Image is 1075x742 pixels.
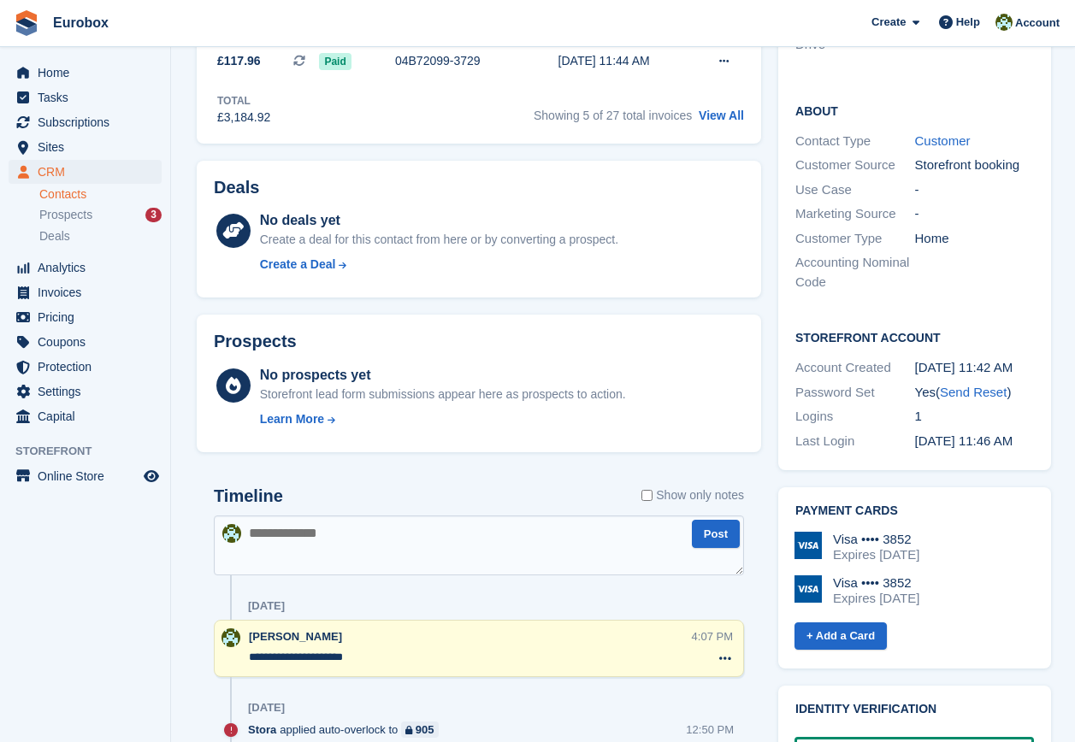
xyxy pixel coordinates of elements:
span: Sites [38,135,140,159]
div: 1 [915,407,1035,427]
time: 2023-07-24 10:46:09 UTC [915,433,1013,448]
span: Storefront [15,443,170,460]
img: stora-icon-8386f47178a22dfd0bd8f6a31ec36ba5ce8667c1dd55bd0f319d3a0aa187defe.svg [14,10,39,36]
a: Prospects 3 [39,206,162,224]
span: Account [1015,15,1060,32]
img: Lorna Russell [995,14,1013,31]
a: menu [9,404,162,428]
span: ( ) [936,385,1011,399]
h2: Identity verification [795,703,1034,716]
span: Subscriptions [38,110,140,134]
a: menu [9,160,162,184]
a: menu [9,305,162,329]
div: Account Created [795,358,915,378]
div: Expires [DATE] [833,591,919,606]
div: Create a Deal [260,256,336,274]
div: 905 [416,721,434,738]
div: Yes [915,383,1035,403]
div: [DATE] [248,701,285,715]
div: 3 [145,208,162,222]
div: - [915,204,1035,224]
div: 04B72099-3729 [395,52,527,70]
span: Coupons [38,330,140,354]
a: menu [9,256,162,280]
a: menu [9,85,162,109]
span: Paid [319,53,351,70]
span: Settings [38,380,140,403]
h2: About [795,102,1034,119]
a: menu [9,355,162,379]
a: Deals [39,227,162,245]
div: Storefront booking [915,156,1035,175]
span: [PERSON_NAME] [249,630,342,643]
div: £3,184.92 [217,109,270,127]
div: No prospects yet [260,365,626,386]
a: + Add a Card [794,622,887,651]
div: Last Login [795,432,915,451]
div: Password Set [795,383,915,403]
a: menu [9,110,162,134]
div: Home [915,229,1035,249]
a: Learn More [260,410,626,428]
div: Customer Source [795,156,915,175]
h2: Prospects [214,332,297,351]
span: Deals [39,228,70,244]
div: Create a deal for this contact from here or by converting a prospect. [260,231,618,249]
a: Create a Deal [260,256,618,274]
img: Visa Logo [794,575,822,603]
span: Home [38,61,140,85]
span: Create [871,14,906,31]
label: Show only notes [641,486,744,504]
span: Analytics [38,256,140,280]
a: menu [9,330,162,354]
span: Capital [38,404,140,428]
div: Storefront lead form submissions appear here as prospects to action. [260,386,626,403]
a: menu [9,280,162,304]
h2: Deals [214,178,259,197]
h2: Storefront Account [795,328,1034,345]
div: Visa •••• 3852 [833,575,919,591]
a: Send Reset [940,385,1007,399]
a: menu [9,464,162,488]
span: £117.96 [217,52,261,70]
span: Protection [38,355,140,379]
div: Contact Type [795,132,915,151]
h2: Timeline [214,486,283,506]
input: Show only notes [641,486,653,504]
div: Customer Type [795,229,915,249]
div: - [915,180,1035,200]
div: [DATE] 11:42 AM [915,358,1035,378]
img: Visa Logo [794,532,822,559]
img: Lorna Russell [222,524,241,543]
span: CRM [38,160,140,184]
a: View All [699,109,744,122]
div: Accounting Nominal Code [795,253,915,291]
a: menu [9,61,162,85]
div: [DATE] [248,599,285,613]
div: Total [217,93,270,109]
span: Online Store [38,464,140,488]
div: applied auto-overlock to [248,721,447,738]
a: Eurobox [46,9,115,37]
a: menu [9,135,162,159]
span: Stora [248,721,276,738]
div: 4:07 PM [692,628,733,645]
div: Logins [795,407,915,427]
img: Lorna Russell [221,628,240,647]
button: Post [692,520,740,548]
a: menu [9,380,162,403]
div: Marketing Source [795,204,915,224]
div: Visa •••• 3852 [833,532,919,547]
span: Showing 5 of 27 total invoices [534,109,692,122]
div: [DATE] 11:44 AM [558,52,692,70]
div: Expires [DATE] [833,547,919,562]
div: No deals yet [260,210,618,231]
a: 905 [401,721,438,738]
h2: Payment cards [795,504,1034,518]
div: Learn More [260,410,324,428]
a: Contacts [39,186,162,203]
a: Preview store [141,466,162,486]
span: Tasks [38,85,140,109]
span: Prospects [39,207,92,223]
a: Customer [915,133,971,148]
